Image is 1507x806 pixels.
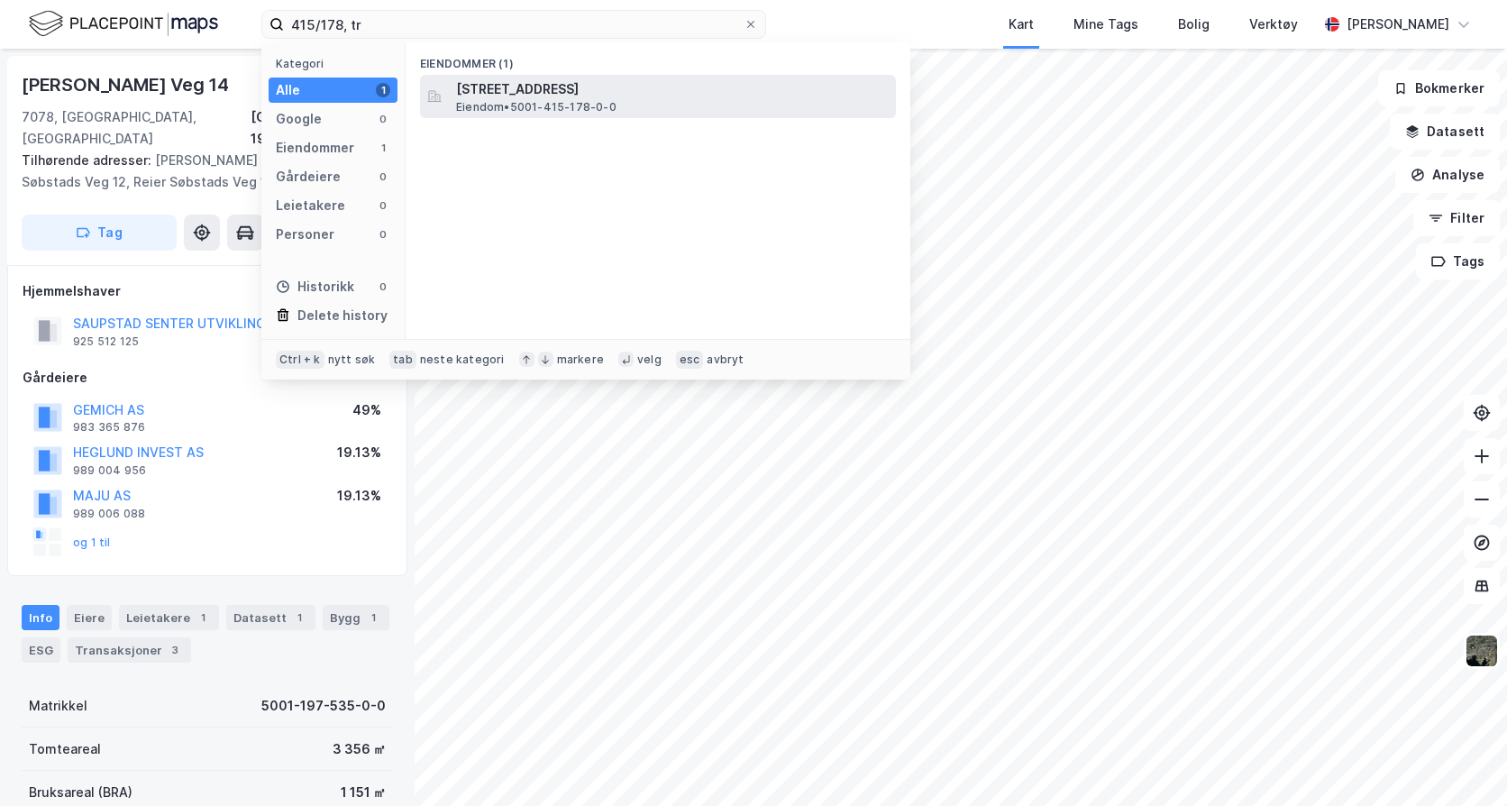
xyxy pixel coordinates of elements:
[1009,14,1034,35] div: Kart
[68,637,191,663] div: Transaksjoner
[389,351,416,369] div: tab
[707,353,744,367] div: avbryt
[290,609,308,627] div: 1
[276,57,397,70] div: Kategori
[420,353,505,367] div: neste kategori
[333,738,386,760] div: 3 356 ㎡
[376,83,390,97] div: 1
[22,70,233,99] div: [PERSON_NAME] Veg 14
[22,605,59,630] div: Info
[1178,14,1210,35] div: Bolig
[676,351,704,369] div: esc
[376,141,390,155] div: 1
[1378,70,1500,106] button: Bokmerker
[22,152,155,168] span: Tilhørende adresser:
[276,79,300,101] div: Alle
[22,637,60,663] div: ESG
[73,463,146,478] div: 989 004 956
[297,305,388,326] div: Delete history
[1465,634,1499,668] img: 9k=
[337,485,381,507] div: 19.13%
[276,224,334,245] div: Personer
[23,280,392,302] div: Hjemmelshaver
[22,150,379,193] div: [PERSON_NAME] Veg 16, Reier Søbstads Veg 12, Reier Søbstads Veg 10
[1413,200,1500,236] button: Filter
[1073,14,1138,35] div: Mine Tags
[194,609,212,627] div: 1
[376,198,390,213] div: 0
[23,367,392,389] div: Gårdeiere
[1395,157,1500,193] button: Analyse
[1417,719,1507,806] iframe: Chat Widget
[261,695,386,717] div: 5001-197-535-0-0
[328,353,376,367] div: nytt søk
[276,351,324,369] div: Ctrl + k
[1249,14,1298,35] div: Verktøy
[276,276,354,298] div: Historikk
[376,169,390,184] div: 0
[29,8,218,40] img: logo.f888ab2527a4732fd821a326f86c7f29.svg
[166,641,184,659] div: 3
[276,166,341,188] div: Gårdeiere
[1416,243,1500,279] button: Tags
[73,507,145,521] div: 989 006 088
[22,215,177,251] button: Tag
[1417,719,1507,806] div: Kontrollprogram for chat
[22,106,251,150] div: 7078, [GEOGRAPHIC_DATA], [GEOGRAPHIC_DATA]
[364,609,382,627] div: 1
[73,334,139,349] div: 925 512 125
[29,738,101,760] div: Tomteareal
[1390,114,1500,150] button: Datasett
[1347,14,1449,35] div: [PERSON_NAME]
[406,42,910,75] div: Eiendommer (1)
[337,442,381,463] div: 19.13%
[73,420,145,435] div: 983 365 876
[226,605,315,630] div: Datasett
[29,782,132,803] div: Bruksareal (BRA)
[284,11,744,38] input: Søk på adresse, matrikkel, gårdeiere, leietakere eller personer
[456,78,889,100] span: [STREET_ADDRESS]
[276,108,322,130] div: Google
[352,399,381,421] div: 49%
[251,106,393,150] div: [GEOGRAPHIC_DATA], 197/535
[323,605,389,630] div: Bygg
[276,195,345,216] div: Leietakere
[637,353,662,367] div: velg
[376,227,390,242] div: 0
[67,605,112,630] div: Eiere
[119,605,219,630] div: Leietakere
[376,279,390,294] div: 0
[276,137,354,159] div: Eiendommer
[557,353,604,367] div: markere
[456,100,616,114] span: Eiendom • 5001-415-178-0-0
[29,695,87,717] div: Matrikkel
[376,112,390,126] div: 0
[341,782,386,803] div: 1 151 ㎡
